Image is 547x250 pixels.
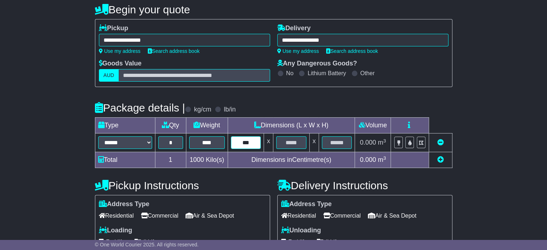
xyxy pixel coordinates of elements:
[313,236,338,247] span: Tail Lift
[383,138,386,144] sup: 3
[281,210,316,221] span: Residential
[309,133,319,152] td: x
[383,155,386,161] sup: 3
[95,152,155,168] td: Total
[99,69,119,82] label: AUD
[286,70,293,77] label: No
[277,24,311,32] label: Delivery
[355,118,391,133] td: Volume
[99,200,150,208] label: Address Type
[378,156,386,163] span: m
[360,139,376,146] span: 0.000
[95,179,270,191] h4: Pickup Instructions
[323,210,361,221] span: Commercial
[99,60,142,68] label: Goods Value
[277,48,319,54] a: Use my address
[360,156,376,163] span: 0.000
[281,236,306,247] span: Forklift
[95,102,185,114] h4: Package details |
[228,152,355,168] td: Dimensions in Centimetre(s)
[281,200,332,208] label: Address Type
[95,118,155,133] td: Type
[437,156,444,163] a: Add new item
[368,210,416,221] span: Air & Sea Depot
[277,179,452,191] h4: Delivery Instructions
[155,152,186,168] td: 1
[186,118,228,133] td: Weight
[326,48,378,54] a: Search address book
[186,152,228,168] td: Kilo(s)
[148,48,200,54] a: Search address book
[95,4,452,15] h4: Begin your quote
[155,118,186,133] td: Qty
[186,210,234,221] span: Air & Sea Depot
[99,210,134,221] span: Residential
[281,227,321,235] label: Unloading
[194,106,211,114] label: kg/cm
[99,48,141,54] a: Use my address
[224,106,236,114] label: lb/in
[437,139,444,146] a: Remove this item
[99,227,132,235] label: Loading
[95,242,199,247] span: © One World Courier 2025. All rights reserved.
[378,139,386,146] span: m
[360,70,375,77] label: Other
[131,236,156,247] span: Tail Lift
[141,210,178,221] span: Commercial
[277,60,357,68] label: Any Dangerous Goods?
[228,118,355,133] td: Dimensions (L x W x H)
[99,236,123,247] span: Forklift
[190,156,204,163] span: 1000
[307,70,346,77] label: Lithium Battery
[99,24,128,32] label: Pickup
[264,133,273,152] td: x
